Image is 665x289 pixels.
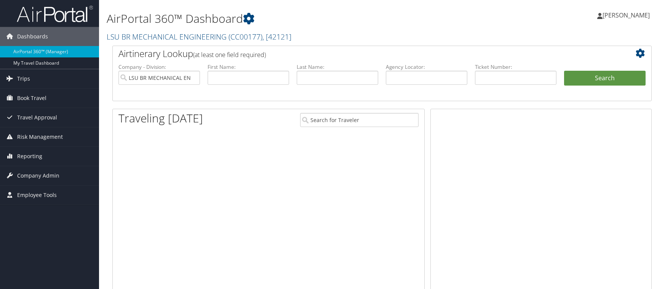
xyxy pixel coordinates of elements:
span: Employee Tools [17,186,57,205]
span: Company Admin [17,166,59,185]
span: Risk Management [17,127,63,146]
span: Trips [17,69,30,88]
a: LSU BR MECHANICAL ENGINEERING [107,32,291,42]
span: Book Travel [17,89,46,108]
h1: Traveling [DATE] [118,110,203,126]
label: Company - Division: [118,63,200,71]
h1: AirPortal 360™ Dashboard [107,11,474,27]
label: First Name: [208,63,289,71]
span: Reporting [17,147,42,166]
span: ( CC00177 ) [229,32,262,42]
label: Ticket Number: [475,63,556,71]
a: [PERSON_NAME] [597,4,657,27]
span: Dashboards [17,27,48,46]
span: (at least one field required) [193,51,266,59]
label: Agency Locator: [386,63,467,71]
button: Search [564,71,646,86]
h2: Airtinerary Lookup [118,47,601,60]
label: Last Name: [297,63,378,71]
span: Travel Approval [17,108,57,127]
input: Search for Traveler [300,113,419,127]
img: airportal-logo.png [17,5,93,23]
span: , [ 42121 ] [262,32,291,42]
span: [PERSON_NAME] [603,11,650,19]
